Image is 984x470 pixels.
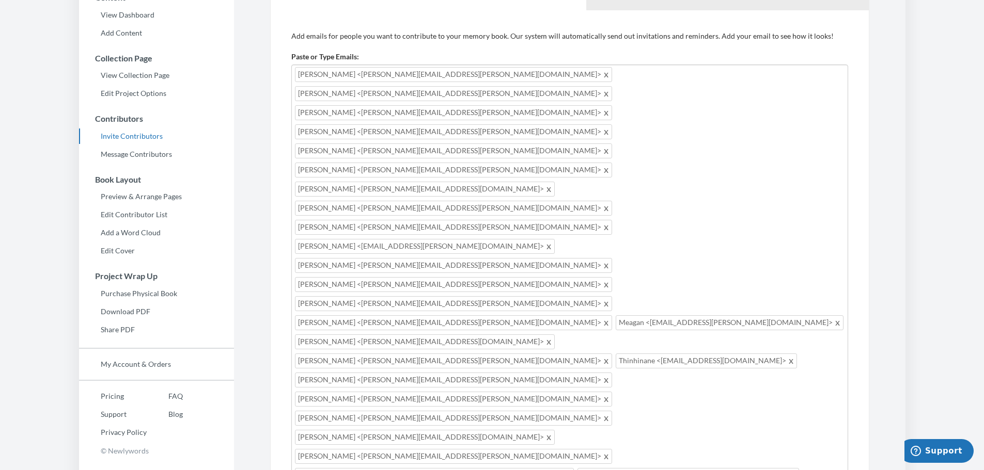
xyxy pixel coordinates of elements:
a: Purchase Physical Book [79,286,234,301]
a: Add a Word Cloud [79,225,234,240]
span: [PERSON_NAME] <[PERSON_NAME][EMAIL_ADDRESS][PERSON_NAME][DOMAIN_NAME]> [295,277,612,292]
h3: Book Layout [80,175,234,184]
a: Pricing [79,388,147,404]
span: [PERSON_NAME] <[PERSON_NAME][EMAIL_ADDRESS][PERSON_NAME][DOMAIN_NAME]> [295,143,612,158]
p: © Newlywords [79,443,234,459]
p: Add emails for people you want to contribute to your memory book. Our system will automatically s... [291,31,848,41]
span: [PERSON_NAME] <[PERSON_NAME][EMAIL_ADDRESS][PERSON_NAME][DOMAIN_NAME]> [295,411,612,426]
span: [PERSON_NAME] <[PERSON_NAME][EMAIL_ADDRESS][DOMAIN_NAME]> [295,182,555,197]
span: [PERSON_NAME] <[PERSON_NAME][EMAIL_ADDRESS][DOMAIN_NAME]> [295,334,555,349]
span: [PERSON_NAME] <[EMAIL_ADDRESS][PERSON_NAME][DOMAIN_NAME]> [295,239,555,254]
a: Privacy Policy [79,425,147,440]
a: Message Contributors [79,147,234,162]
a: Support [79,407,147,422]
span: [PERSON_NAME] <[PERSON_NAME][EMAIL_ADDRESS][PERSON_NAME][DOMAIN_NAME]> [295,124,612,139]
h3: Collection Page [80,54,234,63]
span: [PERSON_NAME] <[PERSON_NAME][EMAIL_ADDRESS][PERSON_NAME][DOMAIN_NAME]> [295,163,612,177]
span: [PERSON_NAME] <[PERSON_NAME][EMAIL_ADDRESS][PERSON_NAME][DOMAIN_NAME]> [295,86,612,101]
span: [PERSON_NAME] <[PERSON_NAME][EMAIL_ADDRESS][PERSON_NAME][DOMAIN_NAME]> [295,372,612,387]
span: [PERSON_NAME] <[PERSON_NAME][EMAIL_ADDRESS][PERSON_NAME][DOMAIN_NAME]> [295,105,612,120]
a: Preview & Arrange Pages [79,189,234,204]
a: Download PDF [79,304,234,319]
span: [PERSON_NAME] <[PERSON_NAME][EMAIL_ADDRESS][PERSON_NAME][DOMAIN_NAME]> [295,201,612,216]
iframe: Opens a widget where you can chat to one of our agents [904,439,974,465]
span: [PERSON_NAME] <[PERSON_NAME][EMAIL_ADDRESS][PERSON_NAME][DOMAIN_NAME]> [295,220,612,235]
span: [PERSON_NAME] <[PERSON_NAME][EMAIL_ADDRESS][PERSON_NAME][DOMAIN_NAME]> [295,449,612,464]
a: Add Content [79,25,234,41]
span: [PERSON_NAME] <[PERSON_NAME][EMAIL_ADDRESS][PERSON_NAME][DOMAIN_NAME]> [295,258,612,273]
h3: Project Wrap Up [80,271,234,281]
span: [PERSON_NAME] <[PERSON_NAME][EMAIL_ADDRESS][PERSON_NAME][DOMAIN_NAME]> [295,392,612,407]
h3: Contributors [80,114,234,123]
span: Thinhinane <[EMAIL_ADDRESS][DOMAIN_NAME]> [616,353,797,368]
span: Meagan <[EMAIL_ADDRESS][PERSON_NAME][DOMAIN_NAME]> [616,315,844,330]
a: Invite Contributors [79,128,234,144]
a: Share PDF [79,322,234,337]
a: View Collection Page [79,68,234,83]
label: Paste or Type Emails: [291,52,359,62]
span: [PERSON_NAME] <[PERSON_NAME][EMAIL_ADDRESS][PERSON_NAME][DOMAIN_NAME]> [295,296,612,311]
span: [PERSON_NAME] <[PERSON_NAME][EMAIL_ADDRESS][PERSON_NAME][DOMAIN_NAME]> [295,353,612,368]
a: Blog [147,407,183,422]
a: FAQ [147,388,183,404]
a: Edit Contributor List [79,207,234,222]
a: View Dashboard [79,7,234,23]
span: [PERSON_NAME] <[PERSON_NAME][EMAIL_ADDRESS][PERSON_NAME][DOMAIN_NAME]> [295,315,612,330]
span: [PERSON_NAME] <[PERSON_NAME][EMAIL_ADDRESS][DOMAIN_NAME]> [295,430,555,445]
span: [PERSON_NAME] <[PERSON_NAME][EMAIL_ADDRESS][PERSON_NAME][DOMAIN_NAME]> [295,67,612,82]
a: Edit Cover [79,243,234,258]
a: Edit Project Options [79,86,234,101]
a: My Account & Orders [79,356,234,372]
